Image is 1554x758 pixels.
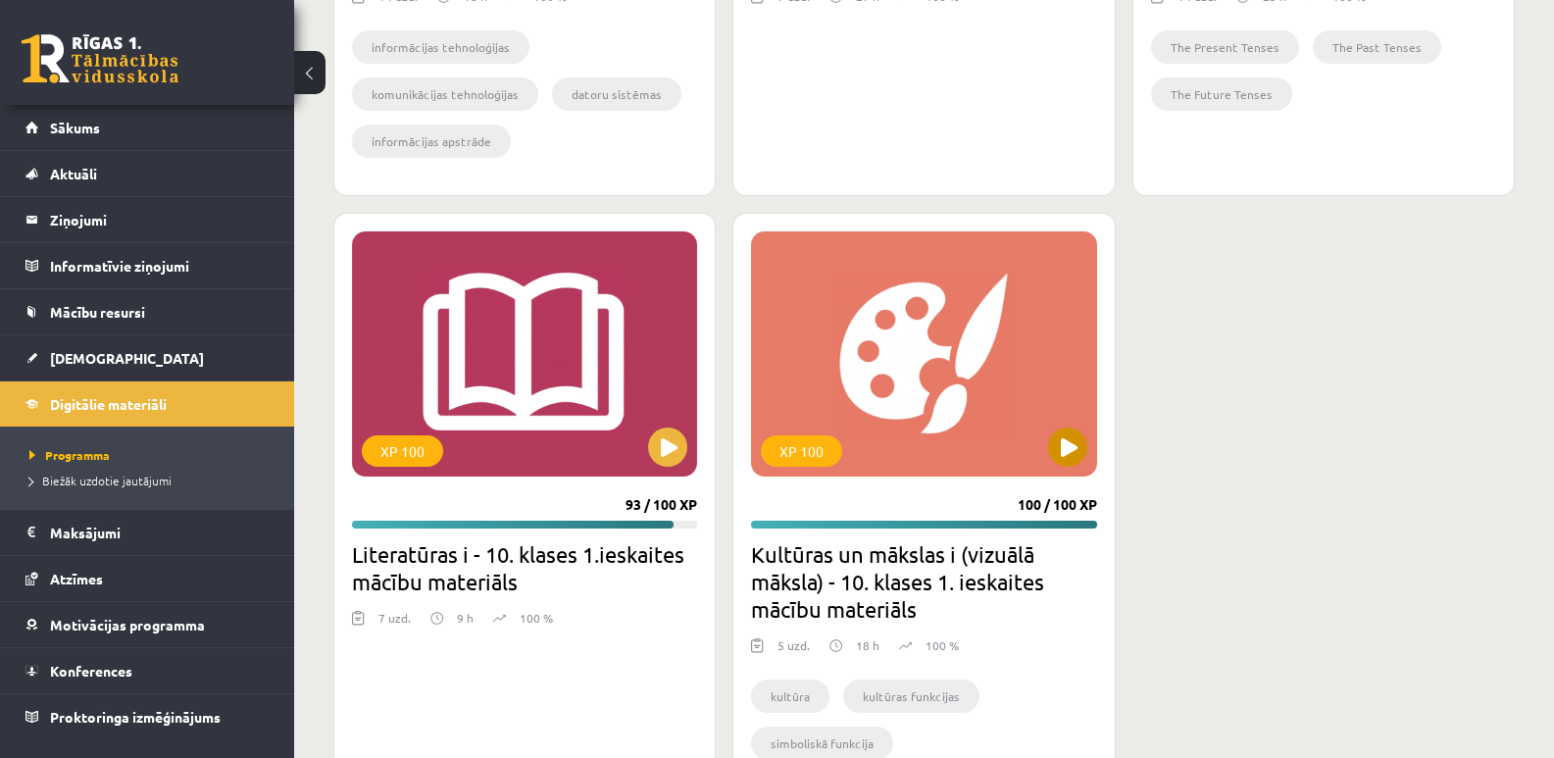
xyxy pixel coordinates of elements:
a: Rīgas 1. Tālmācības vidusskola [22,34,178,83]
span: Atzīmes [50,570,103,587]
span: Proktoringa izmēģinājums [50,708,221,726]
li: kultūras funkcijas [843,680,979,713]
p: 100 % [926,636,959,654]
li: informācijas apstrāde [352,125,511,158]
span: Sākums [50,119,100,136]
a: Atzīmes [25,556,270,601]
li: The Present Tenses [1151,30,1299,64]
a: [DEMOGRAPHIC_DATA] [25,335,270,380]
span: Digitālie materiāli [50,395,167,413]
a: Programma [29,446,275,464]
li: The Future Tenses [1151,77,1292,111]
a: Maksājumi [25,510,270,555]
a: Motivācijas programma [25,602,270,647]
div: XP 100 [362,435,443,467]
legend: Informatīvie ziņojumi [50,243,270,288]
li: kultūra [751,680,829,713]
p: 100 % [520,609,553,627]
legend: Maksājumi [50,510,270,555]
legend: Ziņojumi [50,197,270,242]
a: Konferences [25,648,270,693]
span: [DEMOGRAPHIC_DATA] [50,349,204,367]
h2: Kultūras un mākslas i (vizuālā māksla) - 10. klases 1. ieskaites mācību materiāls [751,540,1096,623]
span: Motivācijas programma [50,616,205,633]
span: Biežāk uzdotie jautājumi [29,473,172,488]
a: Proktoringa izmēģinājums [25,694,270,739]
a: Mācību resursi [25,289,270,334]
div: XP 100 [761,435,842,467]
h2: Literatūras i - 10. klases 1.ieskaites mācību materiāls [352,540,697,595]
a: Sākums [25,105,270,150]
span: Programma [29,447,110,463]
a: Digitālie materiāli [25,381,270,427]
a: Informatīvie ziņojumi [25,243,270,288]
a: Biežāk uzdotie jautājumi [29,472,275,489]
span: Konferences [50,662,132,680]
span: Mācību resursi [50,303,145,321]
span: Aktuāli [50,165,97,182]
div: 5 uzd. [777,636,810,666]
a: Ziņojumi [25,197,270,242]
div: 7 uzd. [378,609,411,638]
li: The Past Tenses [1313,30,1441,64]
li: komunikācijas tehnoloģijas [352,77,538,111]
p: 18 h [856,636,879,654]
li: datoru sistēmas [552,77,681,111]
a: Aktuāli [25,151,270,196]
li: informācijas tehnoloģijas [352,30,529,64]
p: 9 h [457,609,474,627]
